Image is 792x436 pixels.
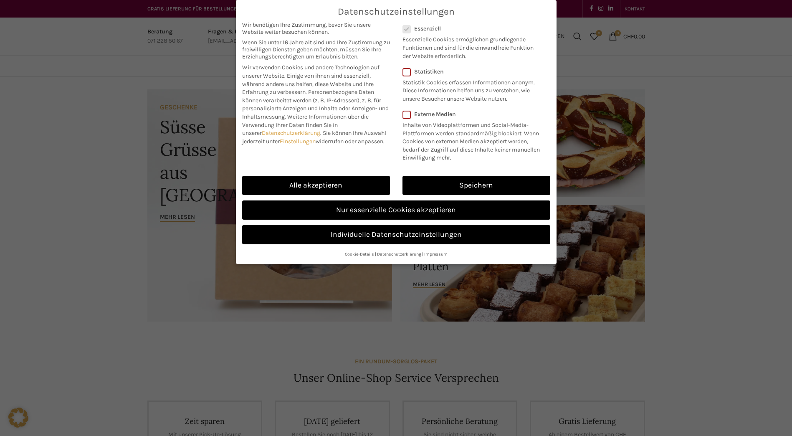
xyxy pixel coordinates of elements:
span: Datenschutzeinstellungen [338,6,455,17]
a: Alle akzeptieren [242,176,390,195]
a: Nur essenzielle Cookies akzeptieren [242,200,550,220]
span: Personenbezogene Daten können verarbeitet werden (z. B. IP-Adressen), z. B. für personalisierte A... [242,89,389,120]
p: Statistik Cookies erfassen Informationen anonym. Diese Informationen helfen uns zu verstehen, wie... [402,75,539,103]
p: Inhalte von Videoplattformen und Social-Media-Plattformen werden standardmäßig blockiert. Wenn Co... [402,118,545,162]
a: Einstellungen [280,138,316,145]
span: Weitere Informationen über die Verwendung Ihrer Daten finden Sie in unserer . [242,113,369,137]
span: Wir verwenden Cookies und andere Technologien auf unserer Website. Einige von ihnen sind essenzie... [242,64,380,96]
span: Wenn Sie unter 16 Jahre alt sind und Ihre Zustimmung zu freiwilligen Diensten geben möchten, müss... [242,39,390,60]
label: Statistiken [402,68,539,75]
label: Essenziell [402,25,539,32]
p: Essenzielle Cookies ermöglichen grundlegende Funktionen und sind für die einwandfreie Funktion de... [402,32,539,60]
a: Datenschutzerklärung [377,251,421,257]
a: Speichern [402,176,550,195]
label: Externe Medien [402,111,545,118]
a: Individuelle Datenschutzeinstellungen [242,225,550,244]
a: Datenschutzerklärung [262,129,320,137]
span: Wir benötigen Ihre Zustimmung, bevor Sie unsere Website weiter besuchen können. [242,21,390,35]
span: Sie können Ihre Auswahl jederzeit unter widerrufen oder anpassen. [242,129,386,145]
a: Cookie-Details [345,251,374,257]
a: Impressum [424,251,448,257]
